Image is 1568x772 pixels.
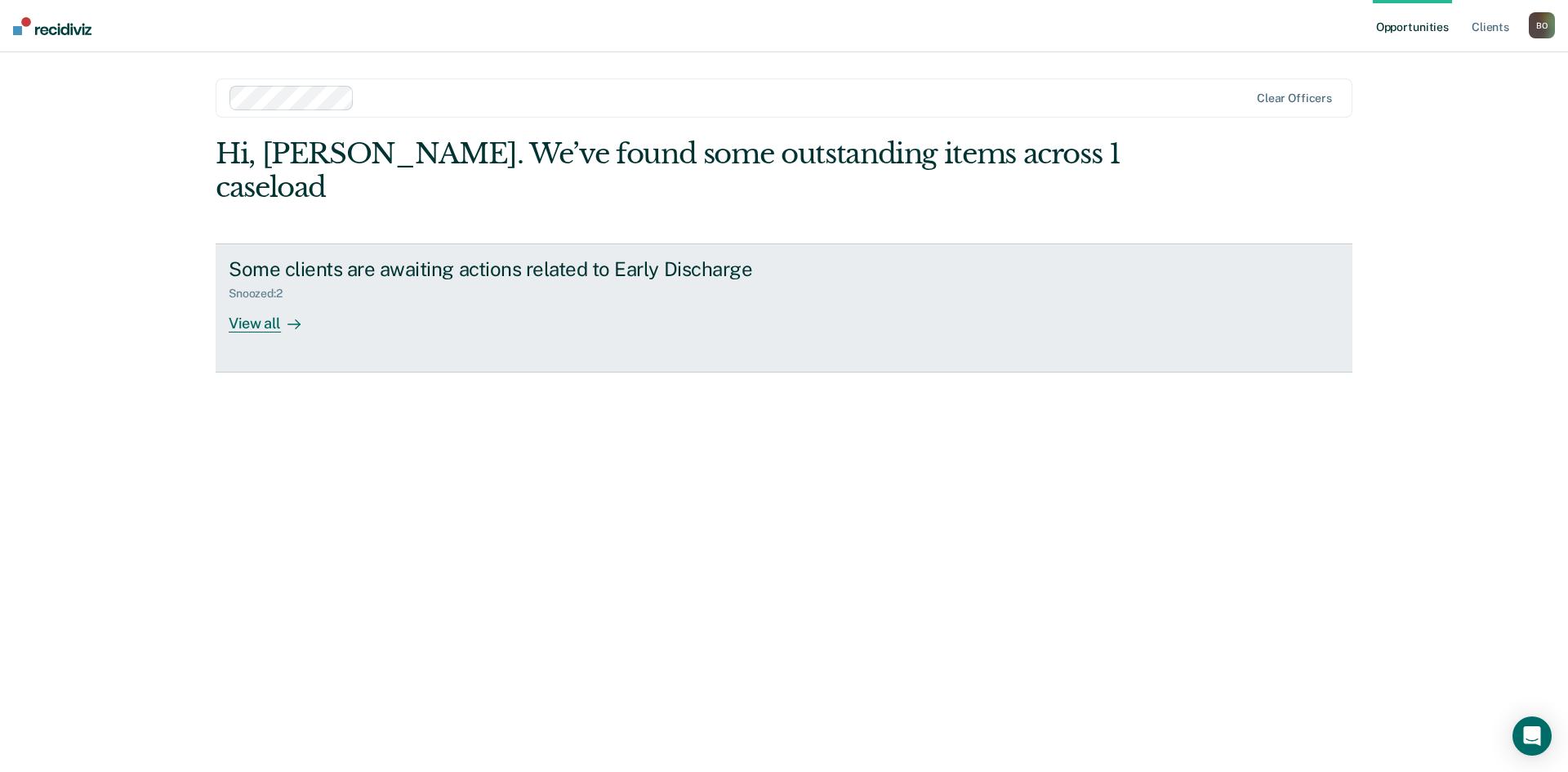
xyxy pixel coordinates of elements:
div: Clear officers [1257,91,1332,105]
div: Hi, [PERSON_NAME]. We’ve found some outstanding items across 1 caseload [216,137,1125,204]
div: B O [1529,12,1555,38]
button: BO [1529,12,1555,38]
div: Open Intercom Messenger [1512,716,1552,756]
a: Some clients are awaiting actions related to Early DischargeSnoozed:2View all [216,243,1352,373]
div: Some clients are awaiting actions related to Early Discharge [229,257,802,281]
div: View all [229,301,320,332]
div: Snoozed : 2 [229,287,296,301]
img: Recidiviz [13,17,91,35]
